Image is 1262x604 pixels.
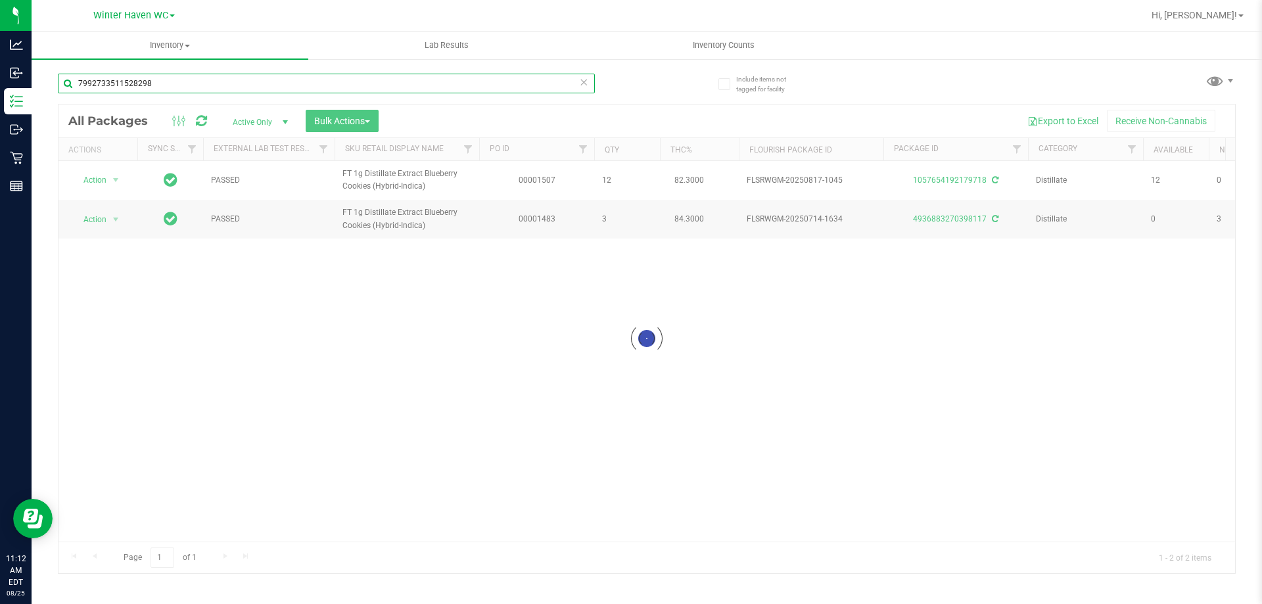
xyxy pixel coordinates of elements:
inline-svg: Inventory [10,95,23,108]
inline-svg: Inbound [10,66,23,80]
inline-svg: Outbound [10,123,23,136]
p: 08/25 [6,588,26,598]
span: Clear [579,74,588,91]
p: 11:12 AM EDT [6,553,26,588]
span: Inventory Counts [675,39,772,51]
iframe: Resource center [13,499,53,538]
span: Lab Results [407,39,486,51]
a: Inventory [32,32,308,59]
span: Inventory [32,39,308,51]
a: Inventory Counts [585,32,862,59]
span: Hi, [PERSON_NAME]! [1152,10,1237,20]
inline-svg: Analytics [10,38,23,51]
inline-svg: Reports [10,179,23,193]
a: Lab Results [308,32,585,59]
input: Search Package ID, Item Name, SKU, Lot or Part Number... [58,74,595,93]
span: Winter Haven WC [93,10,168,21]
inline-svg: Retail [10,151,23,164]
span: Include items not tagged for facility [736,74,802,94]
